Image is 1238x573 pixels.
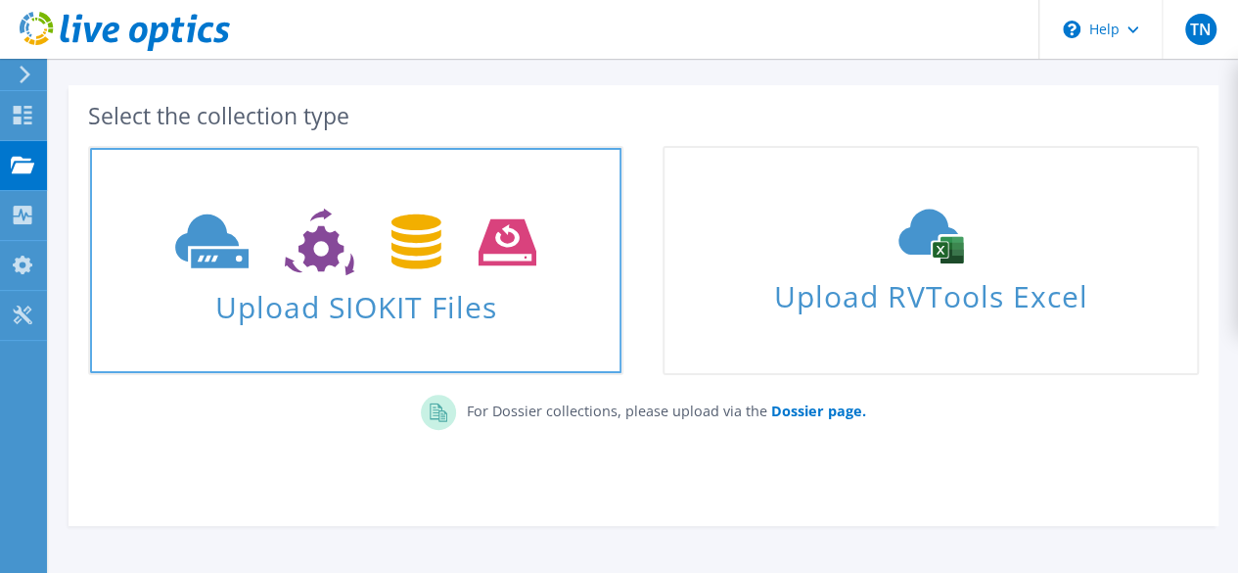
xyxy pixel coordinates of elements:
span: Upload SIOKIT Files [90,280,621,322]
p: For Dossier collections, please upload via the [456,395,865,422]
a: Upload SIOKIT Files [88,146,623,375]
a: Upload RVTools Excel [663,146,1198,375]
b: Dossier page. [770,402,865,420]
span: TN [1185,14,1216,45]
a: Dossier page. [766,402,865,420]
span: Upload RVTools Excel [665,270,1196,312]
svg: \n [1063,21,1080,38]
div: Select the collection type [88,105,1199,126]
